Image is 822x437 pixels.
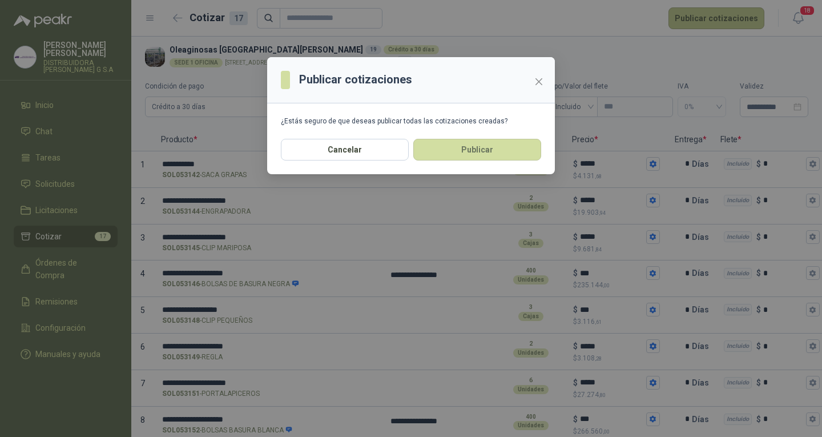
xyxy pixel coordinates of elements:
[534,77,543,86] span: close
[299,71,412,89] h3: Publicar cotizaciones
[413,139,541,161] button: Publicar
[530,73,548,91] button: Close
[281,117,541,125] div: ¿Estás seguro de que deseas publicar todas las cotizaciones creadas?
[281,139,409,161] button: Cancelar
